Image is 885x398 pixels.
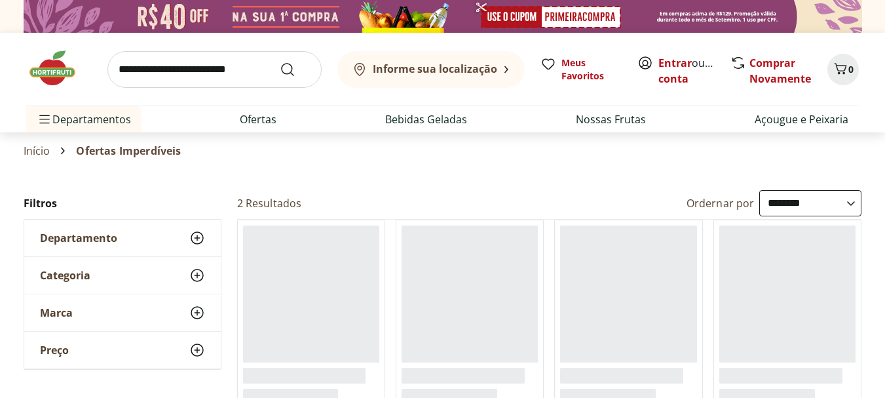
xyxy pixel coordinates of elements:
[658,55,717,87] span: ou
[848,63,854,75] span: 0
[755,111,848,127] a: Açougue e Peixaria
[827,54,859,85] button: Carrinho
[385,111,467,127] a: Bebidas Geladas
[24,257,221,294] button: Categoria
[561,56,622,83] span: Meus Favoritos
[749,56,811,86] a: Comprar Novamente
[24,220,221,256] button: Departamento
[658,56,730,86] a: Criar conta
[658,56,692,70] a: Entrar
[687,196,755,210] label: Ordernar por
[337,51,525,88] button: Informe sua localização
[24,332,221,368] button: Preço
[373,62,497,76] b: Informe sua localização
[26,49,92,88] img: Hortifruti
[37,104,52,135] button: Menu
[24,294,221,331] button: Marca
[24,190,221,216] h2: Filtros
[540,56,622,83] a: Meus Favoritos
[107,51,322,88] input: search
[240,111,276,127] a: Ofertas
[37,104,131,135] span: Departamentos
[237,196,302,210] h2: 2 Resultados
[40,344,69,357] span: Preço
[280,62,311,77] button: Submit Search
[40,306,73,319] span: Marca
[576,111,646,127] a: Nossas Frutas
[40,231,117,245] span: Departamento
[40,269,90,282] span: Categoria
[76,145,181,157] span: Ofertas Imperdíveis
[24,145,50,157] a: Início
